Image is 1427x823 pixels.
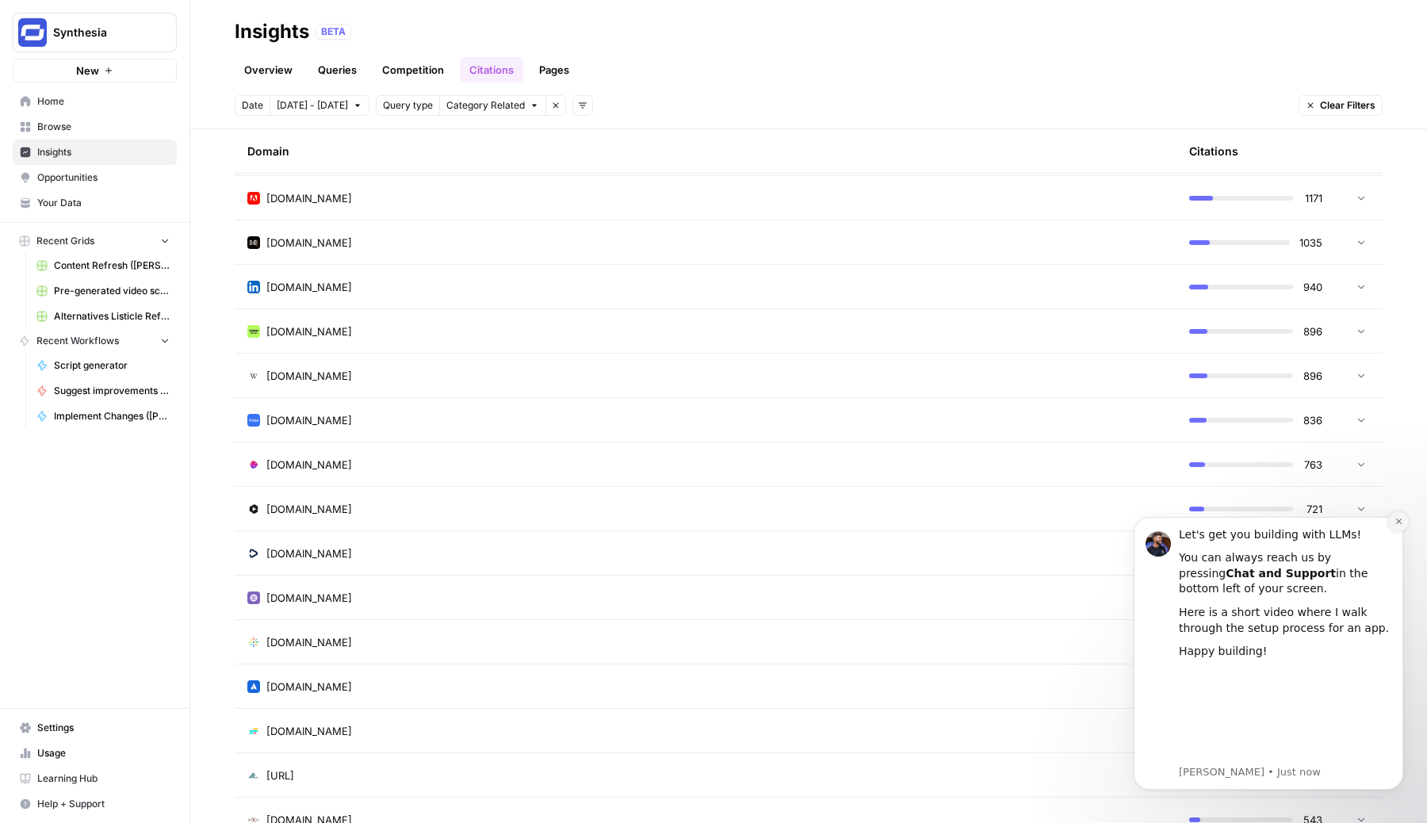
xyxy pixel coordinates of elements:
button: Clear Filters [1299,95,1383,116]
span: [DOMAIN_NAME] [266,590,352,606]
div: Insights [235,19,309,44]
span: Help + Support [37,797,170,811]
span: Script generator [54,358,170,373]
a: Suggest improvements ([PERSON_NAME]'s edit) [29,378,177,404]
button: Dismiss notification [278,14,299,35]
span: [DOMAIN_NAME] [266,412,352,428]
div: Domain [247,129,1164,173]
span: Usage [37,746,170,760]
a: Home [13,89,177,114]
span: 896 [1303,368,1322,384]
span: [DOMAIN_NAME] [266,545,352,561]
div: BETA [316,24,351,40]
img: 15wcbedv7apjv8ag94xnm1n4rghm [247,547,260,560]
span: 763 [1303,457,1322,473]
a: Learning Hub [13,766,177,791]
span: Pre-generated video scripts [54,284,170,298]
span: 940 [1303,279,1322,295]
span: [DOMAIN_NAME] [266,323,352,339]
button: Workspace: Synthesia [13,13,177,52]
button: Help + Support [13,791,177,817]
span: 1171 [1303,190,1322,206]
span: New [76,63,99,78]
a: Settings [13,715,177,741]
iframe: youtube [69,170,281,266]
span: [DOMAIN_NAME] [266,457,352,473]
img: vm3p9xuvjyp37igu3cuc8ys7u6zv [247,369,260,382]
img: tq86vd83ef1nrwn668d8ilq4lo0e [247,458,260,471]
span: [DOMAIN_NAME] [266,679,352,695]
span: Implement Changes ([PERSON_NAME]'s edit) [54,409,170,423]
a: Script generator [29,353,177,378]
a: Overview [235,57,302,82]
span: [DOMAIN_NAME] [266,279,352,295]
a: Competition [373,57,453,82]
span: [DOMAIN_NAME] [266,190,352,206]
button: [DATE] - [DATE] [270,95,369,116]
span: [DOMAIN_NAME] [266,723,352,739]
img: ohiio4oour1vdiyjjcsk00o6i5zn [247,281,260,293]
a: Opportunities [13,165,177,190]
span: Category Related [446,98,525,113]
img: eqzcz4tzlr7ve7xmt41l933d2ra3 [247,192,260,205]
a: Alternatives Listicle Refresh [29,304,177,329]
a: Content Refresh ([PERSON_NAME]'s edit) [29,253,177,278]
img: 2tj4iee3onh1bhf8extqqaqf4f1t [247,414,260,427]
a: Browse [13,114,177,140]
span: Alternatives Listicle Refresh [54,309,170,323]
span: 896 [1303,323,1322,339]
span: Home [37,94,170,109]
span: 1035 [1299,235,1322,251]
a: Pre-generated video scripts [29,278,177,304]
span: Date [242,98,263,113]
img: 3d1wxq2gyujhzfis3dq6g2hs9p47 [247,503,260,515]
span: Clear Filters [1320,98,1375,113]
span: Recent Workflows [36,334,119,348]
span: [URL] [266,767,294,783]
img: mcmhkv09b4vf98jn9w53sqh8s3rw [247,725,260,737]
div: Citations [1189,129,1238,173]
a: Citations [460,57,523,82]
span: Opportunities [37,170,170,185]
button: Recent Grids [13,229,177,253]
img: wbzcudw5kms8jr96o3ay9o5jrnna [247,236,260,249]
span: [DOMAIN_NAME] [266,501,352,517]
span: Learning Hub [37,771,170,786]
img: jz86opb9spy4uaui193389rfc1lw [247,325,260,338]
img: Synthesia Logo [18,18,47,47]
a: Queries [308,57,366,82]
span: [DOMAIN_NAME] [266,368,352,384]
button: New [13,59,177,82]
span: Query type [383,98,433,113]
span: Browse [37,120,170,134]
span: Content Refresh ([PERSON_NAME]'s edit) [54,258,170,273]
img: c66mivghavtcnjp0xr9m3jgqvwym [247,591,260,604]
span: Suggest improvements ([PERSON_NAME]'s edit) [54,384,170,398]
span: Recent Grids [36,234,94,248]
span: Settings [37,721,170,735]
span: Synthesia [53,25,149,40]
img: z9uib5lamw7lf050teux7ahm3b2h [247,680,260,693]
img: s6c1vwowqkm1f5ww6i6bjfn9tnqx [247,636,260,649]
span: Your Data [37,196,170,210]
span: Insights [37,145,170,159]
a: Usage [13,741,177,766]
button: Category Related [439,95,545,116]
span: 836 [1303,412,1322,428]
p: Message from Steven, sent Just now [69,268,281,282]
button: Recent Workflows [13,329,177,353]
a: Insights [13,140,177,165]
span: [DATE] - [DATE] [277,98,348,113]
a: Your Data [13,190,177,216]
span: [DOMAIN_NAME] [266,634,352,650]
